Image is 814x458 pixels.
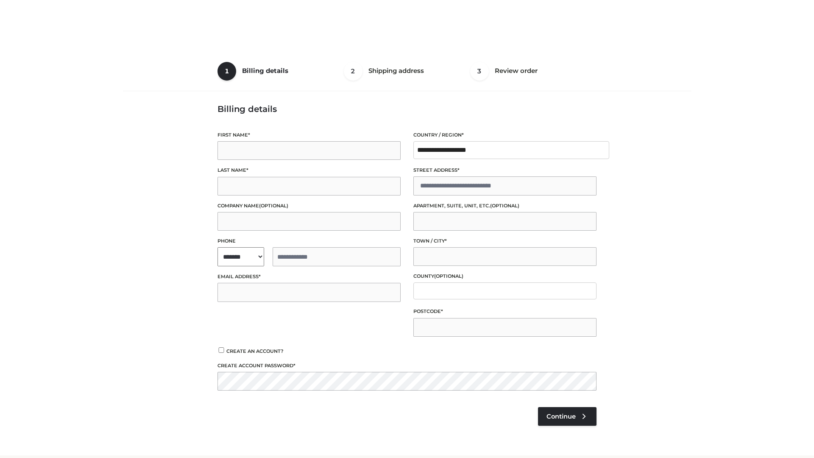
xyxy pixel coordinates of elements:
label: Last name [217,166,401,174]
a: Continue [538,407,597,426]
label: Apartment, suite, unit, etc. [413,202,597,210]
span: Billing details [242,67,288,75]
span: 2 [344,62,362,81]
label: Town / City [413,237,597,245]
span: Shipping address [368,67,424,75]
span: (optional) [259,203,288,209]
span: (optional) [490,203,519,209]
span: Review order [495,67,538,75]
label: Postcode [413,307,597,316]
span: Continue [546,413,576,420]
span: (optional) [434,273,463,279]
span: Create an account? [226,348,284,354]
label: First name [217,131,401,139]
label: Country / Region [413,131,597,139]
label: Company name [217,202,401,210]
label: County [413,272,597,280]
span: 1 [217,62,236,81]
h3: Billing details [217,104,597,114]
label: Phone [217,237,401,245]
input: Create an account? [217,347,225,353]
label: Street address [413,166,597,174]
span: 3 [470,62,489,81]
label: Email address [217,273,401,281]
label: Create account password [217,362,597,370]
